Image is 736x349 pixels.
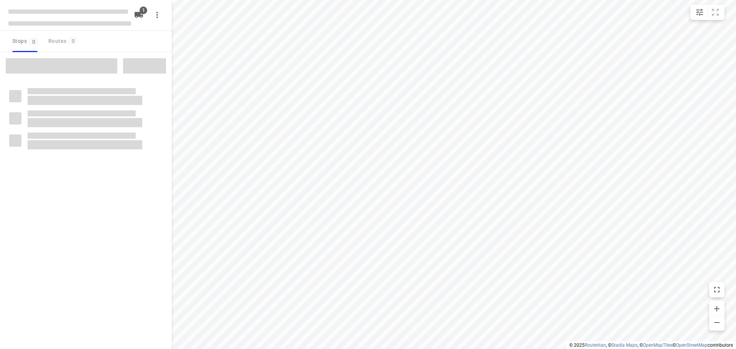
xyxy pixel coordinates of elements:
[692,5,707,20] button: Map settings
[643,342,672,348] a: OpenMapTiles
[676,342,708,348] a: OpenStreetMap
[690,5,724,20] div: small contained button group
[569,342,733,348] li: © 2025 , © , © © contributors
[585,342,606,348] a: Routetitan
[611,342,637,348] a: Stadia Maps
